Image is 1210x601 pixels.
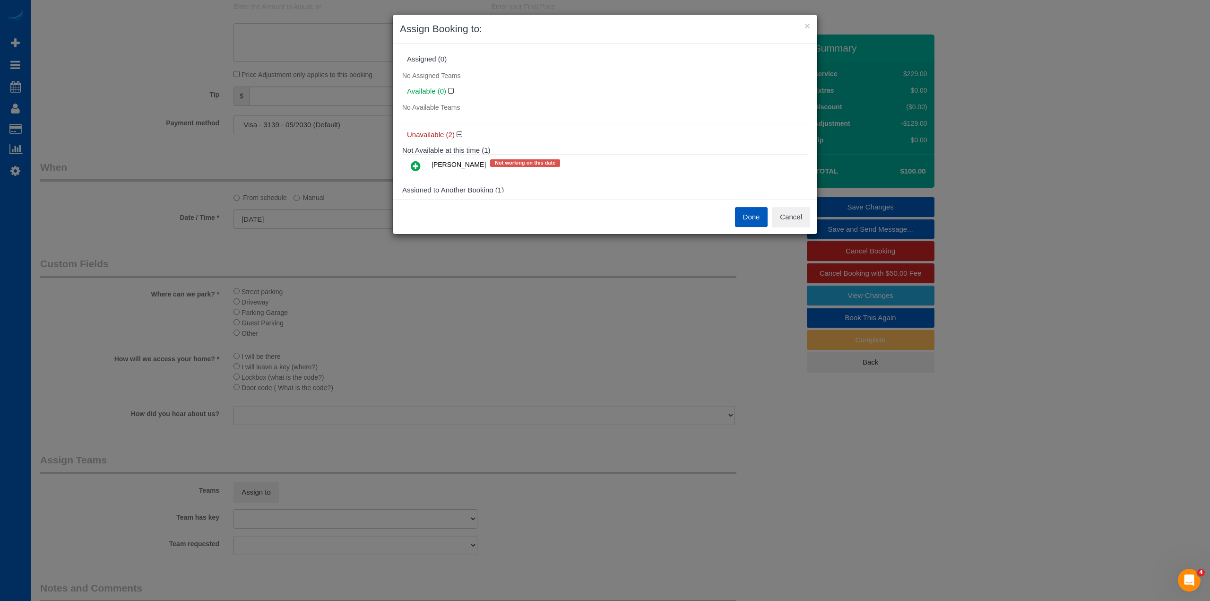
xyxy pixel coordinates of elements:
h4: Unavailable (2) [407,131,803,139]
button: Cancel [772,207,810,227]
span: No Available Teams [402,104,460,111]
button: Done [735,207,768,227]
h3: Assign Booking to: [400,22,810,36]
button: × [804,21,810,31]
h4: Assigned to Another Booking (1) [402,186,808,194]
span: Not working on this date [490,159,560,167]
span: 4 [1197,569,1205,576]
iframe: Intercom live chat [1178,569,1201,592]
h4: Available (0) [407,87,803,96]
span: [PERSON_NAME] [432,161,486,168]
div: Assigned (0) [407,55,803,63]
span: No Assigned Teams [402,72,460,79]
h4: Not Available at this time (1) [402,147,808,155]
